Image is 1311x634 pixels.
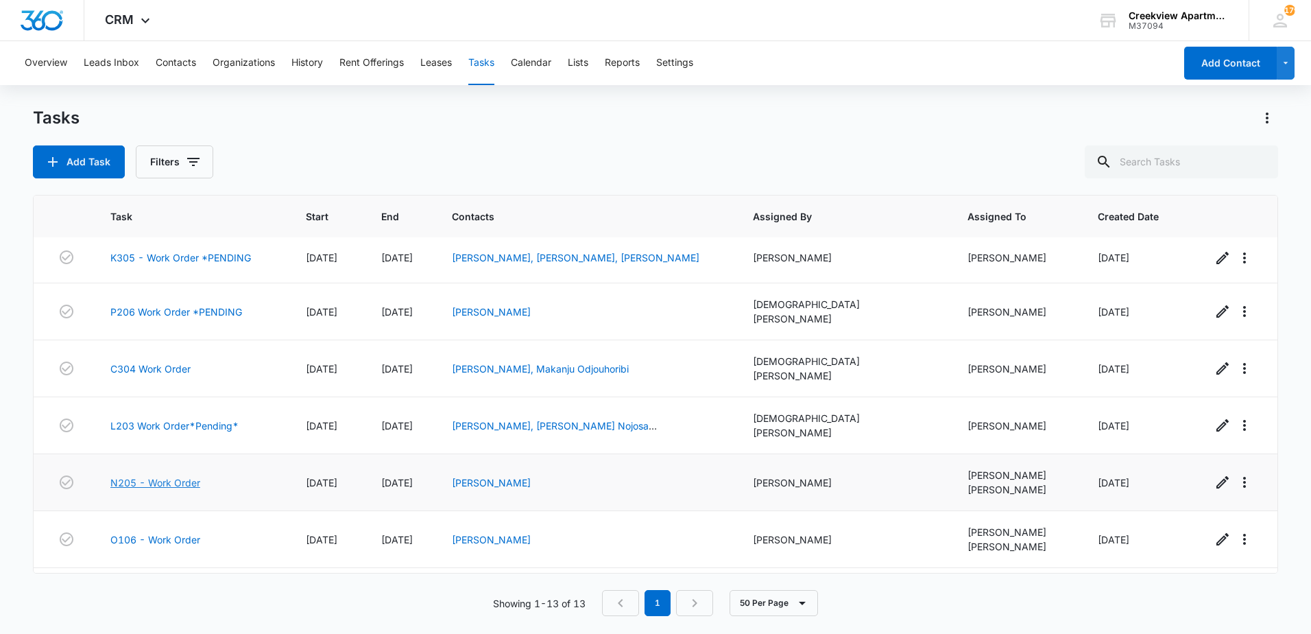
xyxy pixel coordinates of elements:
div: [PERSON_NAME] [753,475,935,490]
a: O106 - Work Order [110,532,200,547]
button: Add Task [33,145,125,178]
span: [DATE] [381,534,413,545]
span: [DATE] [1098,420,1129,432]
button: Tasks [468,41,494,85]
button: Lists [568,41,588,85]
span: Created Date [1098,209,1159,224]
div: [PERSON_NAME] [967,305,1065,319]
button: 50 Per Page [730,590,818,616]
div: [PERSON_NAME] [967,468,1065,482]
nav: Pagination [602,590,713,616]
a: [PERSON_NAME], Makanju Odjouhoribi [452,363,629,375]
span: CRM [105,12,134,27]
button: Rent Offerings [339,41,404,85]
button: Organizations [213,41,275,85]
span: Task [110,209,253,224]
span: [DATE] [381,306,413,318]
button: Leases [420,41,452,85]
button: Leads Inbox [84,41,139,85]
span: Start [306,209,328,224]
p: Showing 1-13 of 13 [493,596,586,611]
a: [PERSON_NAME], [PERSON_NAME] Nojosa [PERSON_NAME] [452,420,657,446]
button: Contacts [156,41,196,85]
div: [DEMOGRAPHIC_DATA][PERSON_NAME] [753,297,935,326]
span: [DATE] [381,363,413,375]
button: Add Contact [1184,47,1277,80]
button: Reports [605,41,640,85]
a: [PERSON_NAME] [452,306,531,318]
span: [DATE] [306,534,337,545]
span: Contacts [452,209,700,224]
a: C304 Work Order [110,362,191,376]
span: [DATE] [1098,252,1129,263]
a: [PERSON_NAME] [452,477,531,489]
div: account id [1129,21,1229,31]
a: P206 Work Order *PENDING [110,305,242,319]
span: [DATE] [381,252,413,263]
button: Filters [136,145,213,178]
span: [DATE] [381,420,413,432]
div: [PERSON_NAME] [753,250,935,265]
button: Calendar [511,41,551,85]
span: [DATE] [381,477,413,489]
div: [PERSON_NAME] [967,525,1065,539]
button: History [291,41,323,85]
div: [PERSON_NAME] [967,362,1065,376]
span: [DATE] [306,306,337,318]
div: account name [1129,10,1229,21]
button: Actions [1256,107,1278,129]
div: [PERSON_NAME] [967,250,1065,265]
div: [DEMOGRAPHIC_DATA][PERSON_NAME] [753,354,935,383]
div: [PERSON_NAME] [753,532,935,547]
input: Search Tasks [1085,145,1278,178]
div: [PERSON_NAME] [967,419,1065,433]
button: Overview [25,41,67,85]
span: 179 [1284,5,1295,16]
span: [DATE] [306,477,337,489]
span: Assigned To [967,209,1045,224]
div: notifications count [1284,5,1295,16]
a: N205 - Work Order [110,475,200,490]
span: End [381,209,399,224]
div: [PERSON_NAME] [967,539,1065,554]
a: [PERSON_NAME], [PERSON_NAME], [PERSON_NAME] [452,252,699,263]
div: [DEMOGRAPHIC_DATA][PERSON_NAME] [753,411,935,440]
a: L203 Work Order*Pending* [110,419,239,433]
em: 1 [645,590,671,616]
span: [DATE] [1098,534,1129,545]
button: Settings [656,41,693,85]
a: K305 - Work Order *PENDING [110,250,251,265]
span: [DATE] [306,363,337,375]
span: [DATE] [306,252,337,263]
div: [PERSON_NAME] [967,482,1065,497]
span: [DATE] [306,420,337,432]
a: [PERSON_NAME] [452,534,531,545]
span: Assigned By [753,209,915,224]
span: [DATE] [1098,306,1129,318]
h1: Tasks [33,108,80,128]
span: [DATE] [1098,363,1129,375]
span: [DATE] [1098,477,1129,489]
